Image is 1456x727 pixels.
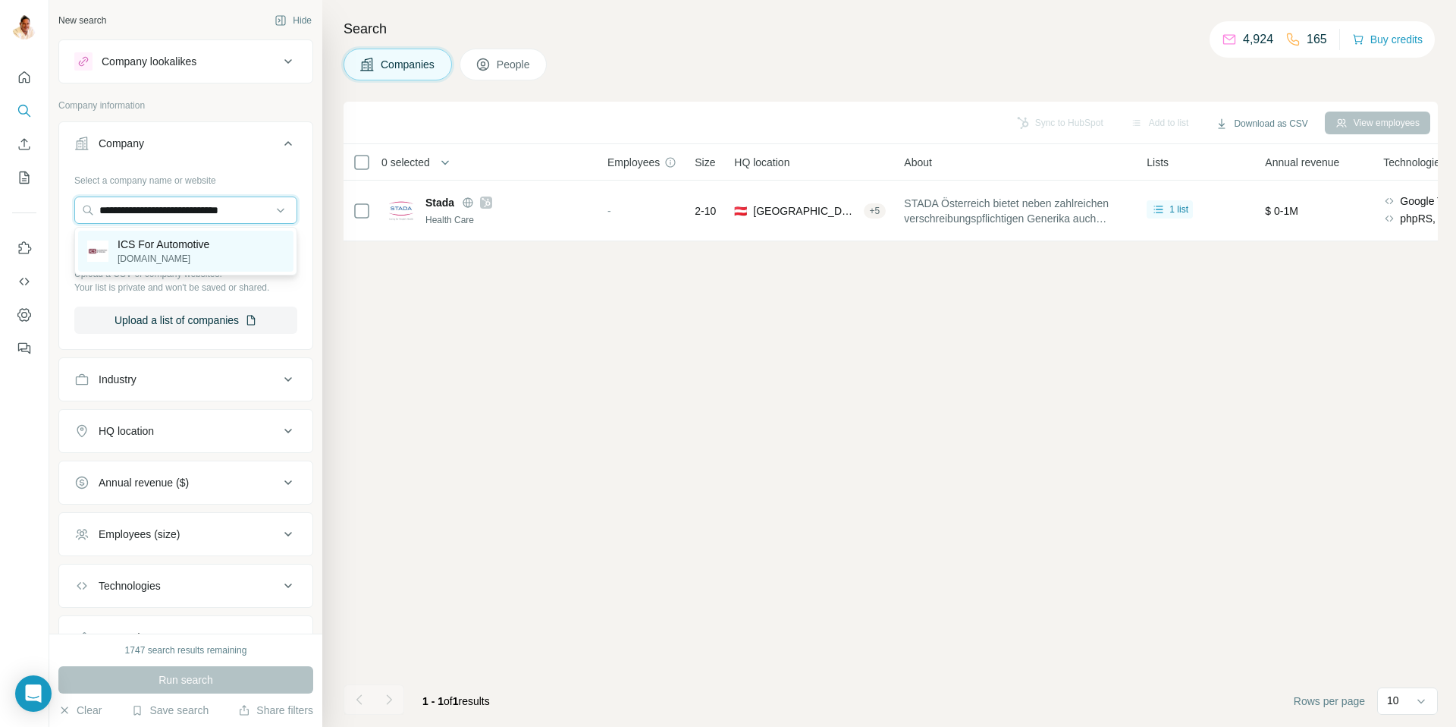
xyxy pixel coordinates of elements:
[381,57,436,72] span: Companies
[1243,30,1273,49] p: 4,924
[87,241,108,262] img: ICS For Automotive
[74,307,297,334] button: Upload a list of companies
[497,57,532,72] span: People
[425,213,589,227] div: Health Care
[59,361,312,398] button: Industry
[1352,29,1423,50] button: Buy credits
[131,703,209,718] button: Save search
[1147,155,1169,170] span: Lists
[59,516,312,552] button: Employees (size)
[59,619,312,656] button: Keywords
[1307,30,1327,49] p: 165
[453,695,459,707] span: 1
[734,155,789,170] span: HQ location
[59,413,312,449] button: HQ location
[74,168,297,187] div: Select a company name or website
[12,15,36,39] img: Avatar
[12,268,36,295] button: Use Surfe API
[607,155,660,170] span: Employees
[1265,205,1298,217] span: $ 0-1M
[864,204,886,218] div: + 5
[607,205,611,217] span: -
[1205,112,1318,135] button: Download as CSV
[15,675,52,712] div: Open Intercom Messenger
[99,136,144,151] div: Company
[344,18,1438,39] h4: Search
[99,372,136,387] div: Industry
[59,464,312,501] button: Annual revenue ($)
[12,335,36,362] button: Feedback
[12,301,36,329] button: Dashboard
[125,644,247,657] div: 1747 search results remaining
[58,703,102,718] button: Clear
[422,695,490,707] span: results
[425,195,454,210] span: Stada
[734,203,747,219] span: 🇦🇹
[12,64,36,91] button: Quick start
[99,527,180,542] div: Employees (size)
[58,14,106,27] div: New search
[59,125,312,168] button: Company
[422,695,444,707] span: 1 - 1
[444,695,453,707] span: of
[58,99,313,112] p: Company information
[12,164,36,191] button: My lists
[99,578,161,593] div: Technologies
[389,199,413,223] img: Logo of Stada
[59,43,312,80] button: Company lookalikes
[99,423,154,439] div: HQ location
[264,9,322,32] button: Hide
[238,703,313,718] button: Share filters
[381,155,430,170] span: 0 selected
[74,281,297,294] p: Your list is private and won't be saved or shared.
[1265,155,1339,170] span: Annual revenue
[904,155,932,170] span: About
[695,155,715,170] span: Size
[59,568,312,604] button: Technologies
[1294,694,1365,709] span: Rows per page
[12,131,36,158] button: Enrich CSV
[99,475,189,490] div: Annual revenue ($)
[904,196,1128,226] span: STADA Österreich bietet neben zahlreichen verschreibungspflichtigen Generika auch rezeptfreie Mar...
[1169,203,1188,216] span: 1 list
[12,97,36,124] button: Search
[753,203,857,219] span: [GEOGRAPHIC_DATA], [GEOGRAPHIC_DATA]
[118,237,209,252] p: ICS For Automotive
[1400,211,1436,226] span: phpRS,
[12,234,36,262] button: Use Surfe on LinkedIn
[102,54,196,69] div: Company lookalikes
[118,252,209,266] p: [DOMAIN_NAME]
[1387,693,1399,708] p: 10
[99,630,145,645] div: Keywords
[1383,155,1445,170] span: Technologies
[695,203,716,219] span: 2-10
